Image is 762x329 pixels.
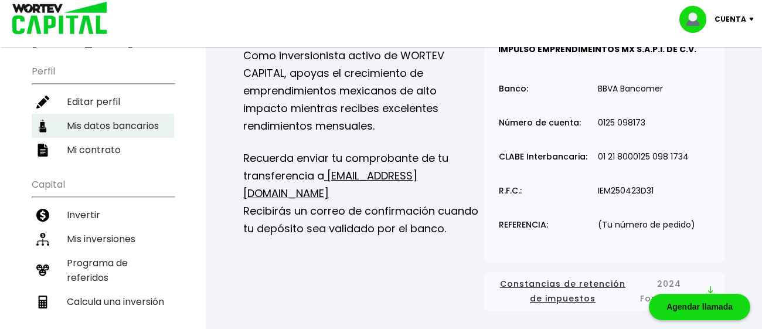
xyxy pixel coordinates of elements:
[494,277,716,306] button: Constancias de retención de impuestos2024 Formato zip
[598,84,663,93] p: BBVA Bancomer
[36,233,49,246] img: inversiones-icon.6695dc30.svg
[36,209,49,222] img: invertir-icon.b3b967d7.svg
[36,144,49,157] img: contrato-icon.f2db500c.svg
[679,6,715,33] img: profile-image
[32,251,174,290] a: Programa de referidos
[32,114,174,138] a: Mis datos bancarios
[494,277,632,306] span: Constancias de retención de impuestos
[498,43,696,55] b: IMPULSO EMPRENDIMEINTOS MX S.A.P.I. DE C.V.
[598,152,689,161] p: 01 21 8000125 098 1734
[598,186,654,195] p: IEM250423D31
[32,90,174,114] a: Editar perfil
[32,290,174,314] a: Calcula una inversión
[499,152,587,161] p: CLABE Interbancaria:
[32,138,174,162] a: Mi contrato
[243,168,417,201] a: [EMAIL_ADDRESS][DOMAIN_NAME]
[32,19,174,49] h3: Buen día,
[36,120,49,133] img: datos-icon.10cf9172.svg
[243,47,484,135] p: Como inversionista activo de WORTEV CAPITAL, apoyas el crecimiento de emprendimientos mexicanos d...
[649,294,750,320] div: Agendar llamada
[598,221,695,229] p: (Tu número de pedido)
[32,58,174,162] ul: Perfil
[715,11,746,28] p: Cuenta
[36,264,49,277] img: recomiendanos-icon.9b8e9327.svg
[598,118,645,127] p: 0125 098173
[36,296,49,308] img: calculadora-icon.17d418c4.svg
[243,150,484,238] p: Recuerda enviar tu comprobante de tu transferencia a Recibirás un correo de confirmación cuando t...
[32,227,174,251] a: Mis inversiones
[499,221,548,229] p: REFERENCIA:
[746,18,762,21] img: icon-down
[499,186,522,195] p: R.F.C.:
[499,84,528,93] p: Banco:
[36,96,49,108] img: editar-icon.952d3147.svg
[32,203,174,227] a: Invertir
[499,118,581,127] p: Número de cuenta:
